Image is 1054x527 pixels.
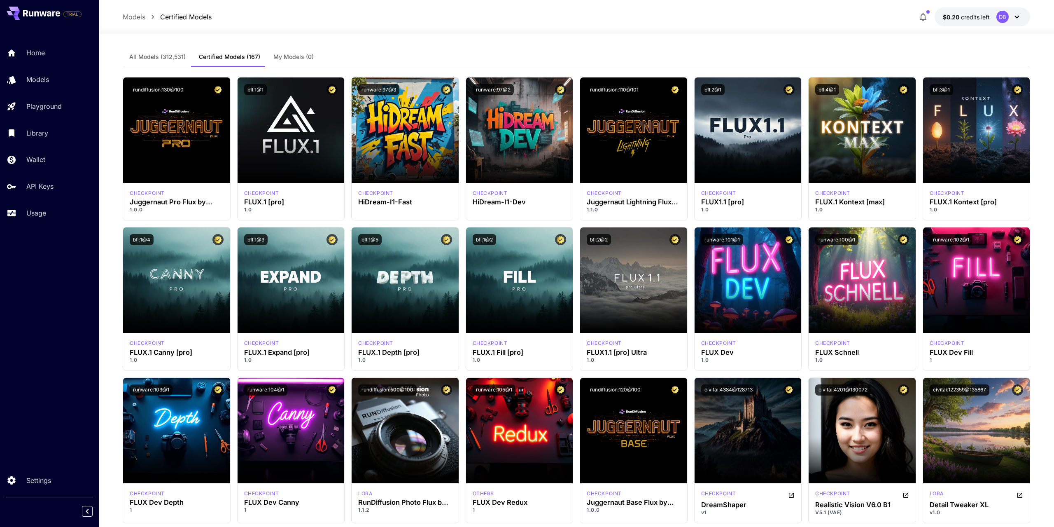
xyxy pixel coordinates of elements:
h3: FLUX.1 Kontext [max] [815,198,909,206]
h3: FLUX Dev Depth [130,499,224,506]
p: 1.0 [244,356,338,364]
span: credits left [961,14,990,21]
h3: FLUX Dev Redux [473,499,567,506]
div: fluxpro [358,340,393,347]
p: checkpoint [244,490,279,497]
a: Models [123,12,145,22]
button: Certified Model – Vetted for best performance and includes a commercial license. [441,84,452,95]
button: runware:102@1 [930,234,972,245]
button: Certified Model – Vetted for best performance and includes a commercial license. [212,84,224,95]
p: 1.0 [815,206,909,213]
div: Collapse sidebar [88,504,99,519]
button: Certified Model – Vetted for best performance and includes a commercial license. [555,234,566,245]
p: 1.0 [701,206,795,213]
button: civitai:4201@130072 [815,384,871,396]
h3: DreamShaper [701,501,795,509]
div: FLUX.1 D [587,490,622,497]
p: API Keys [26,181,54,191]
p: checkpoint [930,190,965,197]
button: Certified Model – Vetted for best performance and includes a commercial license. [898,384,909,396]
button: Certified Model – Vetted for best performance and includes a commercial license. [1012,84,1023,95]
p: 1.1.2 [358,506,452,514]
p: checkpoint [701,190,736,197]
div: fluxpro [244,340,279,347]
div: fluxpro [130,340,165,347]
button: Certified Model – Vetted for best performance and includes a commercial license. [784,84,795,95]
button: Open in CivitAI [1017,490,1023,500]
button: Certified Model – Vetted for best performance and includes a commercial license. [669,84,681,95]
button: Certified Model – Vetted for best performance and includes a commercial license. [1012,234,1023,245]
p: checkpoint [587,340,622,347]
button: Certified Model – Vetted for best performance and includes a commercial license. [898,84,909,95]
button: Certified Model – Vetted for best performance and includes a commercial license. [669,384,681,396]
div: HiDream-I1-Fast [358,198,452,206]
p: 1.0 [587,356,681,364]
button: Certified Model – Vetted for best performance and includes a commercial license. [326,384,338,396]
p: 1 [130,506,224,514]
h3: Juggernaut Pro Flux by RunDiffusion [130,198,224,206]
p: 1.0 [130,356,224,364]
div: FLUX.1 D [358,490,372,497]
h3: FLUX.1 [pro] [244,198,338,206]
p: checkpoint [244,190,279,197]
div: FLUX.1 D [130,490,165,497]
button: Certified Model – Vetted for best performance and includes a commercial license. [212,234,224,245]
p: Home [26,48,45,58]
div: HiDream Dev [473,190,508,197]
h3: FLUX Dev Canny [244,499,338,506]
p: Usage [26,208,46,218]
button: Open in CivitAI [788,490,795,500]
div: FLUX Dev [701,349,795,356]
p: Playground [26,101,62,111]
button: Certified Model – Vetted for best performance and includes a commercial license. [441,234,452,245]
p: Library [26,128,48,138]
p: 1.1.0 [587,206,681,213]
button: Certified Model – Vetted for best performance and includes a commercial license. [441,384,452,396]
h3: FLUX.1 Canny [pro] [130,349,224,356]
div: FLUX.1 D [130,190,165,197]
p: checkpoint [587,190,622,197]
span: Add your payment card to enable full platform functionality. [63,9,82,19]
div: FLUX.1 Kontext [max] [815,190,850,197]
div: FLUX1.1 [pro] [701,198,795,206]
p: checkpoint [130,490,165,497]
div: FLUX.1 D [701,340,736,347]
button: runware:97@3 [358,84,399,95]
p: 1.0 [930,206,1024,213]
button: Certified Model – Vetted for best performance and includes a commercial license. [326,234,338,245]
button: rundiffusion:500@100 [358,384,417,396]
button: Certified Model – Vetted for best performance and includes a commercial license. [555,384,566,396]
p: 1 [244,506,338,514]
span: Certified Models (167) [199,53,260,61]
p: checkpoint [358,190,393,197]
div: SDXL 1.0 [930,490,944,500]
div: FLUX.1 D [587,190,622,197]
h3: FLUX.1 Depth [pro] [358,349,452,356]
div: Juggernaut Base Flux by RunDiffusion [587,499,681,506]
div: RunDiffusion Photo Flux by RunDiffusion [358,499,452,506]
div: FLUX.1 S [815,340,850,347]
span: TRIAL [64,11,81,17]
p: lora [930,490,944,497]
button: Certified Model – Vetted for best performance and includes a commercial license. [784,234,795,245]
p: V5.1 (VAE) [815,509,909,516]
button: Open in CivitAI [902,490,909,500]
p: v1 [701,509,795,516]
p: 1 [473,506,567,514]
div: fluxpro [701,190,736,197]
p: checkpoint [358,340,393,347]
h3: FLUX1.1 [pro] Ultra [587,349,681,356]
div: fluxpro [244,190,279,197]
p: v1.0 [930,509,1024,516]
button: runware:100@1 [815,234,858,245]
button: rundiffusion:130@100 [130,84,187,95]
p: checkpoint [815,190,850,197]
div: FLUX Schnell [815,349,909,356]
div: Juggernaut Lightning Flux by RunDiffusion [587,198,681,206]
p: checkpoint [473,190,508,197]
